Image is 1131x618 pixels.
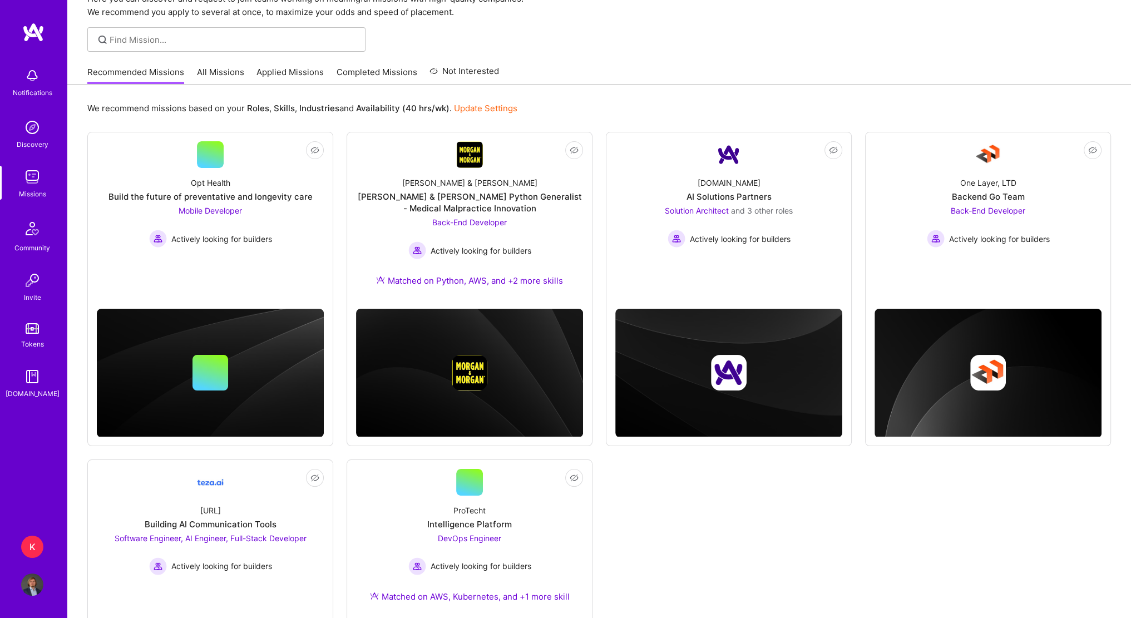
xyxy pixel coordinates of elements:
[570,146,579,155] i: icon EyeClosed
[429,65,499,85] a: Not Interested
[145,518,276,530] div: Building AI Communication Tools
[427,518,512,530] div: Intelligence Platform
[711,355,747,390] img: Company logo
[615,309,842,437] img: cover
[21,338,44,350] div: Tokens
[970,355,1006,390] img: Company logo
[179,206,242,215] span: Mobile Developer
[454,103,517,113] a: Update Settings
[247,103,269,113] b: Roles
[927,230,945,248] img: Actively looking for builders
[21,269,43,291] img: Invite
[197,469,224,496] img: Company Logo
[97,141,324,284] a: Opt HealthBuild the future of preventative and longevity careMobile Developer Actively looking fo...
[951,206,1025,215] span: Back-End Developer
[6,388,60,399] div: [DOMAIN_NAME]
[21,116,43,139] img: discovery
[21,365,43,388] img: guide book
[615,141,842,284] a: Company Logo[DOMAIN_NAME]AI Solutions PartnersSolution Architect and 3 other rolesActively lookin...
[87,102,517,114] p: We recommend missions based on your , , and .
[22,22,45,42] img: logo
[376,275,385,284] img: Ateam Purple Icon
[665,206,729,215] span: Solution Architect
[452,355,487,390] img: Company logo
[13,87,52,98] div: Notifications
[14,242,50,254] div: Community
[21,573,43,596] img: User Avatar
[18,573,46,596] a: User Avatar
[21,536,43,558] div: K
[149,230,167,248] img: Actively looking for builders
[26,323,39,334] img: tokens
[453,505,486,516] div: ProTecht
[668,230,685,248] img: Actively looking for builders
[96,33,109,46] i: icon SearchGrey
[310,146,319,155] i: icon EyeClosed
[19,215,46,242] img: Community
[337,66,417,85] a: Completed Missions
[108,191,313,202] div: Build the future of preventative and longevity care
[171,233,272,245] span: Actively looking for builders
[731,206,793,215] span: and 3 other roles
[274,103,295,113] b: Skills
[952,191,1025,202] div: Backend Go Team
[87,66,184,85] a: Recommended Missions
[21,166,43,188] img: teamwork
[356,141,583,300] a: Company Logo[PERSON_NAME] & [PERSON_NAME][PERSON_NAME] & [PERSON_NAME] Python Generalist - Medica...
[356,309,583,437] img: cover
[1088,146,1097,155] i: icon EyeClosed
[875,141,1102,284] a: Company LogoOne Layer, LTDBackend Go TeamBack-End Developer Actively looking for buildersActively...
[18,536,46,558] a: K
[200,505,221,516] div: [URL]
[197,66,244,85] a: All Missions
[432,217,507,227] span: Back-End Developer
[191,177,230,189] div: Opt Health
[376,275,563,286] div: Matched on Python, AWS, and +2 more skills
[438,533,501,543] span: DevOps Engineer
[370,591,570,602] div: Matched on AWS, Kubernetes, and +1 more skill
[949,233,1050,245] span: Actively looking for builders
[115,533,307,543] span: Software Engineer, AI Engineer, Full-Stack Developer
[97,309,324,437] img: cover
[171,560,272,572] span: Actively looking for builders
[97,469,324,606] a: Company Logo[URL]Building AI Communication ToolsSoftware Engineer, AI Engineer, Full-Stack Develo...
[19,188,46,200] div: Missions
[356,103,450,113] b: Availability (40 hrs/wk)
[356,191,583,214] div: [PERSON_NAME] & [PERSON_NAME] Python Generalist - Medical Malpractice Innovation
[24,291,41,303] div: Invite
[149,557,167,575] img: Actively looking for builders
[829,146,838,155] i: icon EyeClosed
[698,177,760,189] div: [DOMAIN_NAME]
[686,191,772,202] div: AI Solutions Partners
[690,233,791,245] span: Actively looking for builders
[110,34,357,46] input: Find Mission...
[370,591,379,600] img: Ateam Purple Icon
[17,139,48,150] div: Discovery
[21,65,43,87] img: bell
[408,241,426,259] img: Actively looking for builders
[431,560,531,572] span: Actively looking for builders
[256,66,324,85] a: Applied Missions
[570,473,579,482] i: icon EyeClosed
[875,309,1102,437] img: cover
[299,103,339,113] b: Industries
[408,557,426,575] img: Actively looking for builders
[402,177,537,189] div: [PERSON_NAME] & [PERSON_NAME]
[356,469,583,616] a: ProTechtIntelligence PlatformDevOps Engineer Actively looking for buildersActively looking for bu...
[960,177,1016,189] div: One Layer, LTD
[975,141,1001,168] img: Company Logo
[431,245,531,256] span: Actively looking for builders
[310,473,319,482] i: icon EyeClosed
[715,141,742,168] img: Company Logo
[456,141,483,168] img: Company Logo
